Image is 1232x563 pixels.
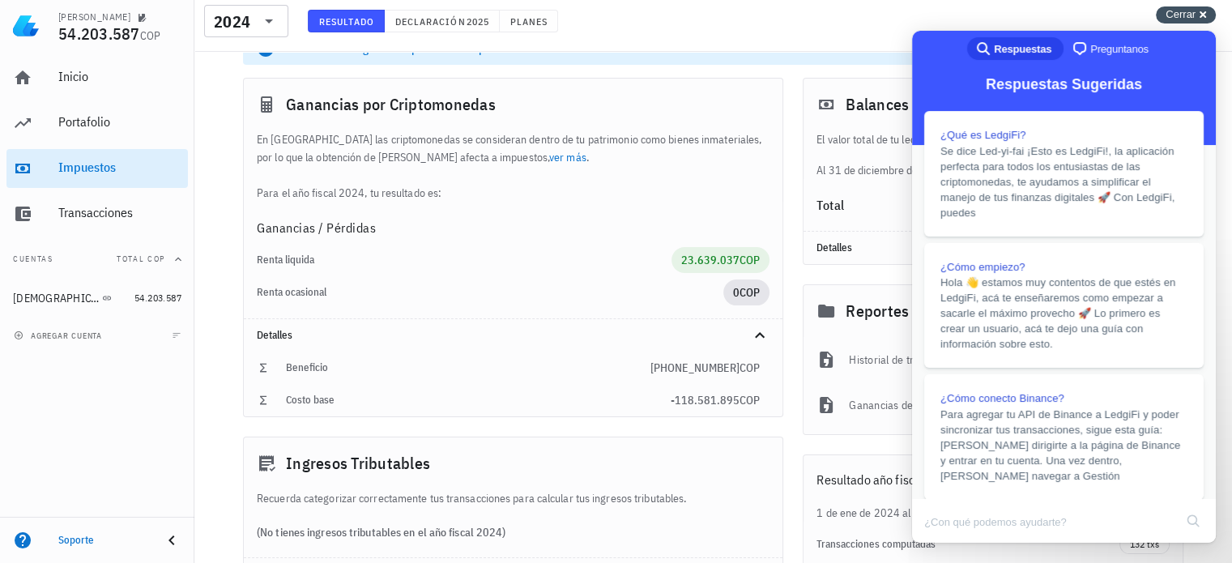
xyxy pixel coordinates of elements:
[804,130,1183,179] div: Al 31 de diciembre de 2024, tu balance es
[804,504,1183,522] div: 1 de ene de 2024 al 31 de dic de 2024.
[308,10,385,32] button: Resultado
[1130,535,1159,553] span: 132 txs
[1166,8,1196,20] span: Cerrar
[385,10,500,32] button: Declaración 2025
[10,327,109,343] button: agregar cuenta
[58,69,181,84] div: Inicio
[804,79,1183,130] div: Balances
[394,15,466,28] span: Declaración
[816,198,1069,211] div: Total
[140,28,161,43] span: COP
[6,279,188,318] a: [DEMOGRAPHIC_DATA] 54.203.587
[58,534,149,547] div: Soporte
[671,393,740,407] span: -118.581.895
[804,455,1183,504] div: Resultado año fiscal 2024
[286,360,328,374] span: Beneficio
[257,329,731,342] div: Detalles
[466,15,489,28] span: 2025
[6,194,188,233] a: Transacciones
[244,79,782,130] div: Ganancias por Criptomonedas
[244,489,782,507] div: Recuerda categorizar correctamente tus transacciones para calcular tus ingresos tributables.
[509,15,548,28] span: Planes
[257,218,376,237] span: Ganancias / Pérdidas
[244,319,782,352] div: Detalles
[549,150,586,164] a: ver más
[134,292,181,304] span: 54.203.587
[318,15,374,28] span: Resultado
[17,331,102,341] span: agregar cuenta
[6,149,188,188] a: Impuestos
[740,285,760,300] span: COP
[740,360,760,375] span: COP
[681,253,740,267] span: 23.639.037
[849,342,1044,377] div: Historial de transacciones
[58,23,140,45] span: 54.203.587
[13,292,99,305] div: [DEMOGRAPHIC_DATA]
[6,58,188,97] a: Inicio
[500,10,559,32] button: Planes
[804,285,1183,337] div: Reportes
[733,285,740,300] span: 0
[58,205,181,220] div: Transacciones
[6,104,188,143] a: Portafolio
[13,13,39,39] img: LedgiFi
[58,114,181,130] div: Portafolio
[257,286,723,299] div: Renta ocasional
[214,14,250,30] div: 2024
[912,31,1216,543] iframe: Help Scout Beacon - Live Chat, Contact Form, and Knowledge Base
[286,393,335,407] span: Costo base
[804,232,1183,264] div: Detalles
[650,360,740,375] span: [PHONE_NUMBER]
[816,538,1119,551] div: Transacciones computadas
[740,253,760,267] span: COP
[244,507,782,557] div: (No tienes ingresos tributables en el año fiscal 2024)
[816,130,1170,148] p: El valor total de tu ledger al término del año 2024.
[117,254,165,264] span: Total COP
[244,437,782,489] div: Ingresos Tributables
[257,254,671,267] div: Renta liquida
[58,11,130,23] div: [PERSON_NAME]
[849,387,1044,423] div: Ganancias de capital
[740,393,760,407] span: COP
[816,241,1131,254] div: Detalles
[204,5,288,37] div: 2024
[6,240,188,279] button: CuentasTotal COP
[244,130,782,202] div: En [GEOGRAPHIC_DATA] las criptomonedas se consideran dentro de tu patrimonio como bienes inmateri...
[1156,6,1216,23] button: Cerrar
[58,160,181,175] div: Impuestos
